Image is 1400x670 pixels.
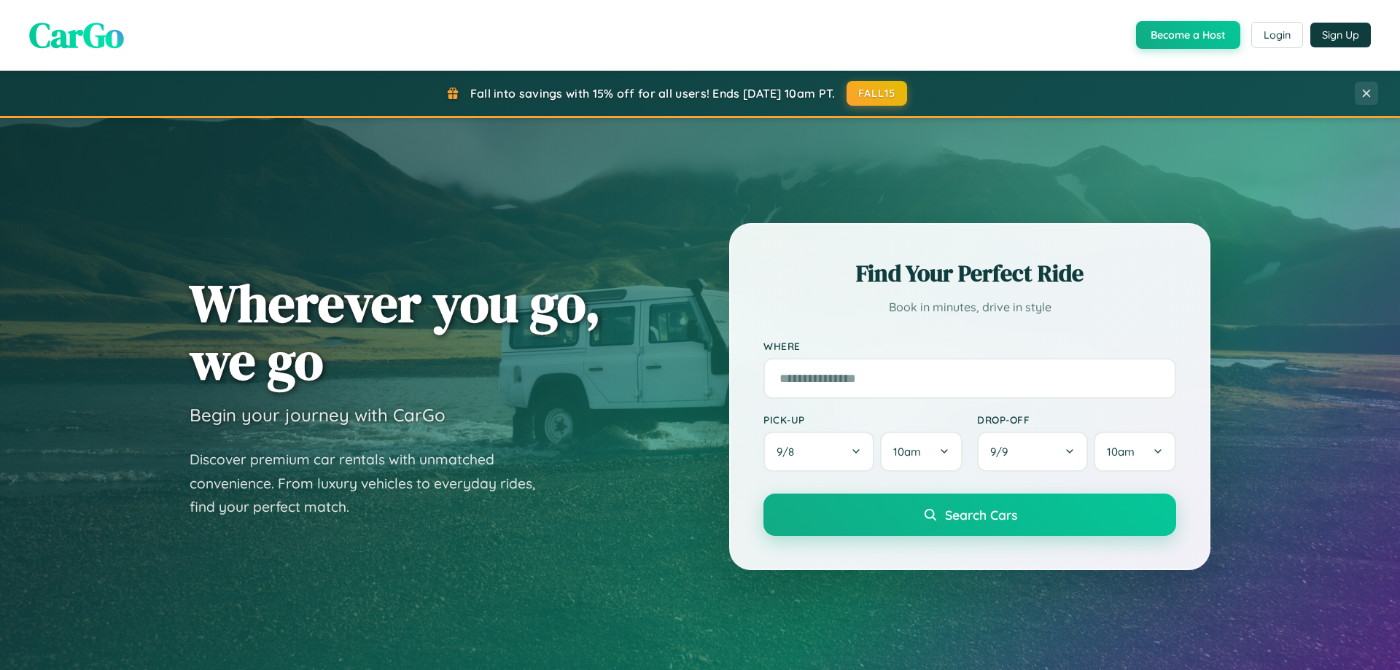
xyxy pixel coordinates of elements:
[777,445,801,459] span: 9 / 8
[190,448,554,519] p: Discover premium car rentals with unmatched convenience. From luxury vehicles to everyday rides, ...
[1107,445,1135,459] span: 10am
[847,81,908,106] button: FALL15
[977,413,1176,426] label: Drop-off
[763,494,1176,536] button: Search Cars
[190,274,601,389] h1: Wherever you go, we go
[1094,432,1176,472] button: 10am
[1310,23,1371,47] button: Sign Up
[763,257,1176,289] h2: Find Your Perfect Ride
[880,432,962,472] button: 10am
[763,432,874,472] button: 9/8
[990,445,1015,459] span: 9 / 9
[945,507,1017,523] span: Search Cars
[1136,21,1240,49] button: Become a Host
[470,86,836,101] span: Fall into savings with 15% off for all users! Ends [DATE] 10am PT.
[1251,22,1303,48] button: Login
[763,297,1176,318] p: Book in minutes, drive in style
[29,11,124,59] span: CarGo
[190,404,446,426] h3: Begin your journey with CarGo
[763,340,1176,352] label: Where
[893,445,921,459] span: 10am
[977,432,1088,472] button: 9/9
[763,413,962,426] label: Pick-up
